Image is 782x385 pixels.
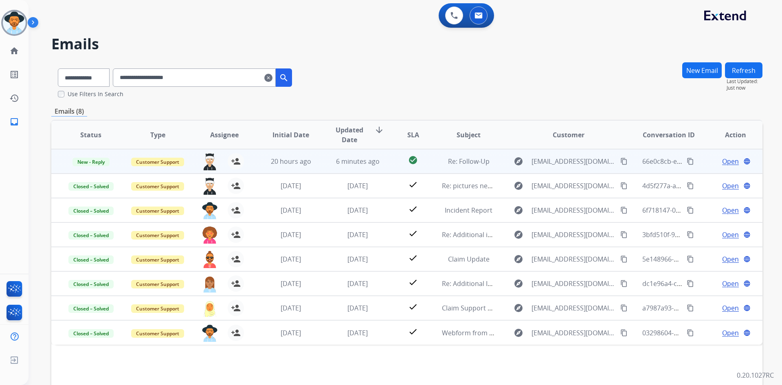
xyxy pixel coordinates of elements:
[202,227,218,244] img: agent-avatar
[737,370,774,380] p: 0.20.1027RC
[532,205,615,215] span: [EMAIL_ADDRESS][DOMAIN_NAME]
[722,279,739,288] span: Open
[68,280,114,288] span: Closed – Solved
[131,207,184,215] span: Customer Support
[68,90,123,98] label: Use Filters In Search
[131,231,184,240] span: Customer Support
[642,255,765,264] span: 5e148966-0448-47d7-ba92-c784f69771fb
[722,328,739,338] span: Open
[80,130,101,140] span: Status
[532,279,615,288] span: [EMAIL_ADDRESS][DOMAIN_NAME]
[131,158,184,166] span: Customer Support
[445,206,492,215] span: Incident Report
[202,300,218,317] img: agent-avatar
[281,255,301,264] span: [DATE]
[347,304,368,312] span: [DATE]
[514,230,523,240] mat-icon: explore
[643,130,695,140] span: Conversation ID
[408,155,418,165] mat-icon: check_circle
[347,230,368,239] span: [DATE]
[131,255,184,264] span: Customer Support
[687,207,694,214] mat-icon: content_copy
[532,303,615,313] span: [EMAIL_ADDRESS][DOMAIN_NAME]
[374,125,384,135] mat-icon: arrow_downward
[231,230,241,240] mat-icon: person_add
[202,202,218,219] img: agent-avatar
[202,325,218,342] img: agent-avatar
[642,328,767,337] span: 03298604-654d-4f98-b34b-c59d21670aa8
[687,304,694,312] mat-icon: content_copy
[514,181,523,191] mat-icon: explore
[442,304,523,312] span: Claim Support Documents
[457,130,481,140] span: Subject
[68,182,114,191] span: Closed – Solved
[231,156,241,166] mat-icon: person_add
[642,206,765,215] span: 6f718147-020d-494c-a312-53989cfd2e5b
[642,304,765,312] span: a7987a93-66f2-4640-a4f8-8a5e045aad66
[448,157,490,166] span: Re: Follow-Up
[696,121,762,149] th: Action
[408,229,418,238] mat-icon: check
[722,205,739,215] span: Open
[231,254,241,264] mat-icon: person_add
[264,73,272,83] mat-icon: clear
[271,157,311,166] span: 20 hours ago
[281,230,301,239] span: [DATE]
[68,207,114,215] span: Closed – Solved
[210,130,239,140] span: Assignee
[281,181,301,190] span: [DATE]
[722,156,739,166] span: Open
[743,329,751,337] mat-icon: language
[408,327,418,337] mat-icon: check
[131,304,184,313] span: Customer Support
[408,302,418,312] mat-icon: check
[231,181,241,191] mat-icon: person_add
[514,205,523,215] mat-icon: explore
[514,254,523,264] mat-icon: explore
[722,230,739,240] span: Open
[51,106,87,117] p: Emails (8)
[9,70,19,79] mat-icon: list_alt
[532,181,615,191] span: [EMAIL_ADDRESS][DOMAIN_NAME]
[68,329,114,338] span: Closed – Solved
[620,255,628,263] mat-icon: content_copy
[131,329,184,338] span: Customer Support
[347,181,368,190] span: [DATE]
[131,182,184,191] span: Customer Support
[347,328,368,337] span: [DATE]
[9,93,19,103] mat-icon: history
[442,181,503,190] span: Re: pictures needed
[725,62,762,78] button: Refresh
[722,254,739,264] span: Open
[131,280,184,288] span: Customer Support
[743,207,751,214] mat-icon: language
[9,46,19,56] mat-icon: home
[687,231,694,238] mat-icon: content_copy
[279,73,289,83] mat-icon: search
[687,182,694,189] mat-icon: content_copy
[408,277,418,287] mat-icon: check
[687,280,694,287] mat-icon: content_copy
[532,328,615,338] span: [EMAIL_ADDRESS][DOMAIN_NAME]
[231,303,241,313] mat-icon: person_add
[743,231,751,238] mat-icon: language
[407,130,419,140] span: SLA
[687,255,694,263] mat-icon: content_copy
[347,279,368,288] span: [DATE]
[727,78,762,85] span: Last Updated:
[514,279,523,288] mat-icon: explore
[553,130,584,140] span: Customer
[347,206,368,215] span: [DATE]
[202,275,218,293] img: agent-avatar
[72,158,110,166] span: New - Reply
[743,255,751,263] mat-icon: language
[620,231,628,238] mat-icon: content_copy
[642,157,767,166] span: 66e0c8cb-e2fd-4c1d-8092-181e914a091d
[231,205,241,215] mat-icon: person_add
[722,303,739,313] span: Open
[442,328,626,337] span: Webform from [EMAIL_ADDRESS][DOMAIN_NAME] on [DATE]
[281,304,301,312] span: [DATE]
[620,329,628,337] mat-icon: content_copy
[722,181,739,191] span: Open
[642,230,766,239] span: 3bfd510f-9a6e-41e1-8547-97e85954b155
